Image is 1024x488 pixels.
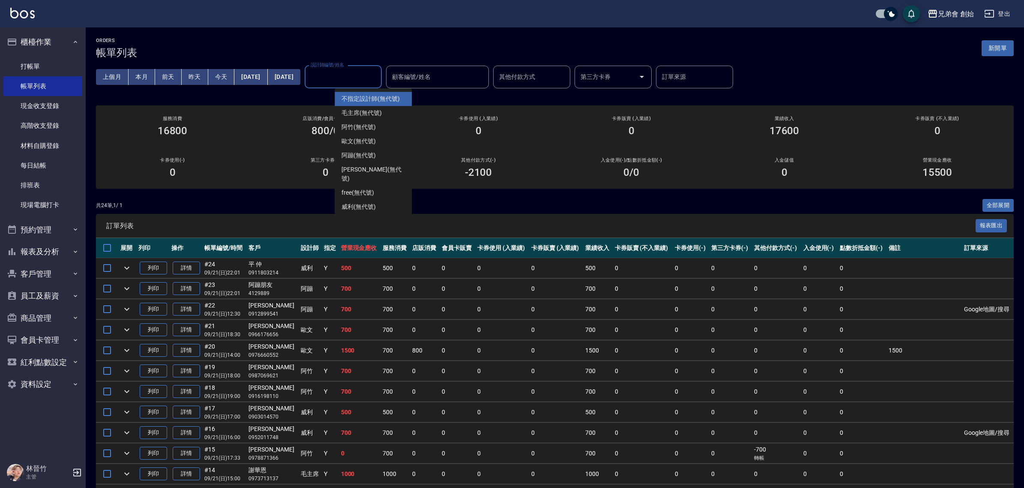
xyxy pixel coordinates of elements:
div: [PERSON_NAME] [249,404,296,413]
button: 商品管理 [3,307,82,329]
button: [DATE] [234,69,267,85]
h2: ORDERS [96,38,137,43]
td: 700 [380,423,410,443]
td: 0 [440,320,475,340]
p: 09/21 (日) 18:00 [204,372,244,380]
td: 700 [339,279,381,299]
td: 0 [613,320,673,340]
button: 列印 [140,262,167,275]
td: 0 [529,361,583,381]
p: 0916198110 [249,392,296,400]
td: 0 [673,402,709,422]
span: 歐文 (無代號) [341,137,376,146]
td: 0 [475,340,529,361]
td: #16 [202,423,246,443]
td: 威利 [299,402,322,422]
a: 詳情 [173,385,200,398]
td: 700 [583,423,613,443]
td: 0 [801,279,838,299]
button: 列印 [140,385,167,398]
button: 兄弟會 創始 [924,5,977,23]
td: Y [322,361,339,381]
a: 詳情 [173,303,200,316]
div: 阿蹦朋友 [249,280,296,289]
p: 09/21 (日) 17:00 [204,413,244,421]
td: 0 [709,299,752,319]
td: 0 [709,382,752,402]
h3: 服務消費 [106,116,239,121]
h3: 帳單列表 [96,47,137,59]
td: 700 [339,299,381,319]
h3: -2100 [465,166,492,178]
td: Y [322,299,339,319]
td: 0 [838,299,886,319]
a: 詳情 [173,467,200,481]
td: Y [322,320,339,340]
td: 700 [380,299,410,319]
td: 700 [583,279,613,299]
td: Y [322,340,339,361]
th: 卡券販賣 (入業績) [529,238,583,258]
label: 設計師編號/姓名 [311,62,344,68]
td: 阿竹 [299,361,322,381]
button: 昨天 [182,69,208,85]
h2: 卡券使用(-) [106,157,239,163]
td: 0 [613,402,673,422]
td: 0 [709,320,752,340]
button: 列印 [140,323,167,337]
th: 指定 [322,238,339,258]
td: 0 [410,258,440,278]
span: 阿蹦 (無代號) [341,151,376,160]
button: 新開單 [982,40,1014,56]
td: 0 [410,361,440,381]
h2: 其他付款方式(-) [412,157,545,163]
td: 0 [475,423,529,443]
td: 阿蹦 [299,279,322,299]
td: 700 [339,361,381,381]
button: 報表匯出 [976,219,1007,232]
td: 700 [380,279,410,299]
p: 0966176656 [249,331,296,338]
th: 列印 [136,238,169,258]
th: 第三方卡券(-) [709,238,752,258]
h3: 0 [170,166,176,178]
td: Y [322,382,339,402]
td: 0 [801,402,838,422]
div: [PERSON_NAME] [249,342,296,351]
td: 700 [583,299,613,319]
td: 0 [801,382,838,402]
th: 服務消費 [380,238,410,258]
h2: 業績收入 [718,116,850,121]
td: 700 [339,382,381,402]
td: 0 [801,340,838,361]
td: #18 [202,382,246,402]
span: 阿竹 (無代號) [341,123,376,132]
a: 新開單 [982,44,1014,52]
td: 0 [613,258,673,278]
td: 700 [380,382,410,402]
img: Person [7,464,24,481]
div: [PERSON_NAME] [249,363,296,372]
a: 打帳單 [3,57,82,76]
button: 員工及薪資 [3,285,82,307]
button: 登出 [981,6,1014,22]
th: 入金使用(-) [801,238,838,258]
td: #22 [202,299,246,319]
td: Y [322,402,339,422]
a: 現金收支登錄 [3,96,82,116]
button: 會員卡管理 [3,329,82,351]
h5: 林晉竹 [26,464,70,473]
a: 每日結帳 [3,156,82,175]
a: 材料自購登錄 [3,136,82,156]
td: 0 [709,340,752,361]
td: 0 [673,382,709,402]
th: 營業現金應收 [339,238,381,258]
a: 詳情 [173,447,200,460]
h2: 入金使用(-) /點數折抵金額(-) [565,157,698,163]
td: 700 [380,361,410,381]
p: 09/21 (日) 19:00 [204,392,244,400]
td: 500 [380,402,410,422]
img: Logo [10,8,35,18]
td: 1500 [886,340,962,361]
td: 500 [583,402,613,422]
